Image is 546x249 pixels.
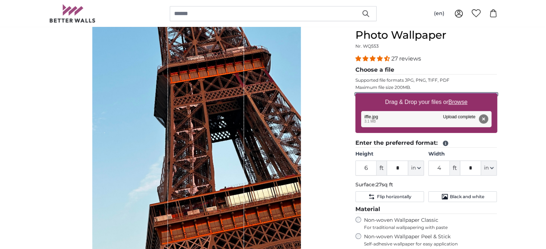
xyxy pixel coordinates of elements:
span: Nr. WQ553 [355,43,379,49]
span: 27 reviews [391,55,421,62]
span: For traditional wallpapering with paste [364,225,497,230]
button: Black and white [428,191,497,202]
u: Browse [448,99,467,105]
label: Non-woven Wallpaper Classic [364,217,497,230]
label: Height [355,150,424,158]
label: Non-woven Wallpaper Peel & Stick [364,233,497,247]
button: (en) [428,7,450,20]
span: ft [450,161,460,176]
img: Betterwalls [49,4,96,23]
p: Surface: [355,181,497,188]
p: Supported file formats JPG, PNG, TIFF, PDF [355,77,497,83]
span: 4.41 stars [355,55,391,62]
h1: Personalised Wall Mural Photo Wallpaper [355,16,497,42]
button: Flip horizontally [355,191,424,202]
span: Flip horizontally [377,194,411,200]
label: Drag & Drop your files or [382,95,470,109]
button: in [408,161,424,176]
span: in [411,164,416,172]
span: 27sq ft [376,181,393,188]
span: in [484,164,489,172]
span: ft [377,161,387,176]
button: in [481,161,497,176]
span: Self-adhesive wallpaper for easy application [364,241,497,247]
legend: Enter the preferred format: [355,139,497,148]
legend: Material [355,205,497,214]
span: Black and white [450,194,484,200]
label: Width [428,150,497,158]
legend: Choose a file [355,66,497,75]
p: Maximum file size 200MB. [355,85,497,90]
